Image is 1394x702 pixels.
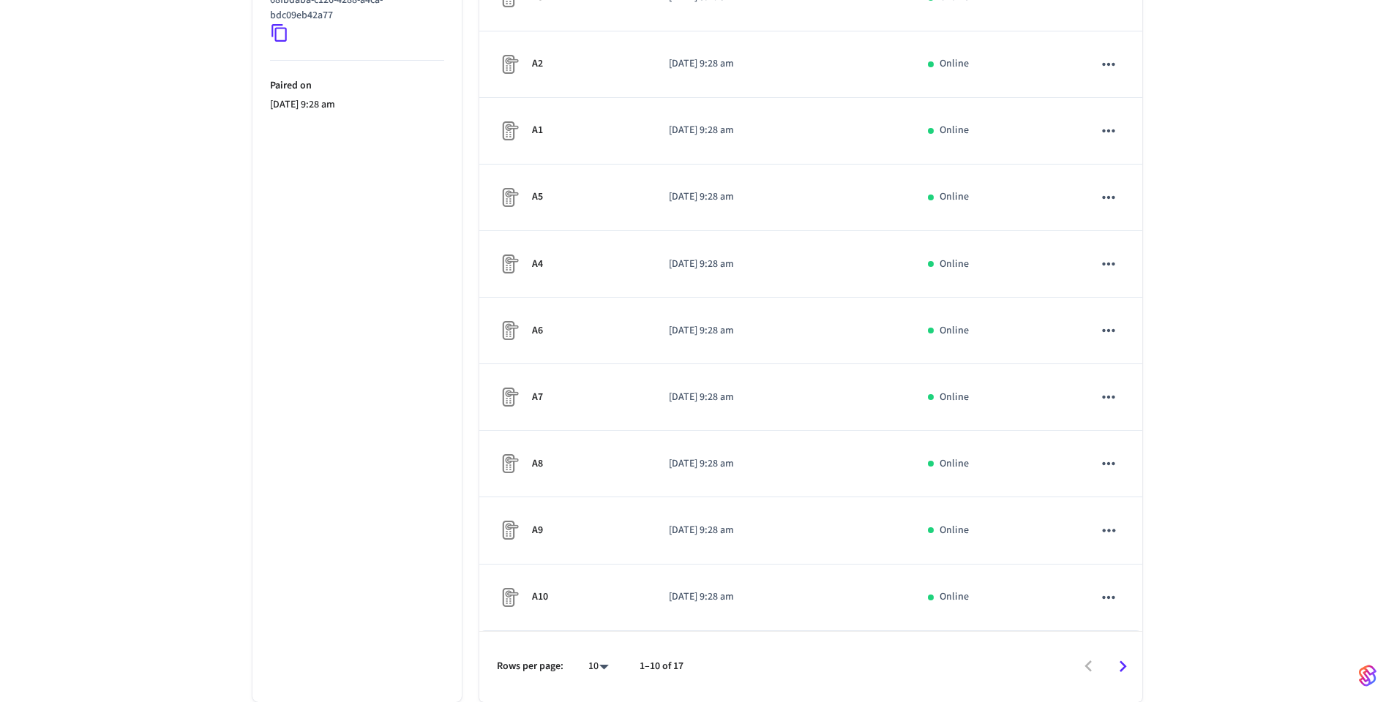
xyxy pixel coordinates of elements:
p: [DATE] 9:28 am [669,390,893,405]
img: Placeholder Lock Image [497,119,520,143]
img: Placeholder Lock Image [497,385,520,409]
p: A9 [532,523,543,538]
p: [DATE] 9:28 am [669,523,893,538]
p: [DATE] 9:28 am [669,56,893,72]
img: Placeholder Lock Image [497,252,520,276]
div: 10 [581,656,616,677]
p: Online [940,257,969,272]
p: Paired on [270,78,444,94]
p: A4 [532,257,543,272]
p: [DATE] 9:28 am [669,589,893,605]
p: A8 [532,456,543,472]
img: SeamLogoGradient.69752ec5.svg [1359,664,1376,687]
img: Placeholder Lock Image [497,452,520,475]
p: A10 [532,589,548,605]
p: [DATE] 9:28 am [669,257,893,272]
p: Online [940,589,969,605]
p: [DATE] 9:28 am [270,97,444,113]
p: A6 [532,323,543,339]
p: Online [940,523,969,538]
img: Placeholder Lock Image [497,53,520,76]
img: Placeholder Lock Image [497,186,520,209]
p: Online [940,323,969,339]
p: Rows per page: [497,659,563,674]
button: Go to next page [1106,649,1140,684]
p: A1 [532,123,543,138]
p: A5 [532,189,543,205]
p: [DATE] 9:28 am [669,456,893,472]
p: A2 [532,56,543,72]
p: Online [940,189,969,205]
p: [DATE] 9:28 am [669,123,893,138]
p: Online [940,56,969,72]
p: [DATE] 9:28 am [669,189,893,205]
p: Online [940,390,969,405]
p: Online [940,123,969,138]
img: Placeholder Lock Image [497,319,520,342]
p: Online [940,456,969,472]
img: Placeholder Lock Image [497,586,520,609]
p: 1–10 of 17 [640,659,683,674]
img: Placeholder Lock Image [497,518,520,542]
p: [DATE] 9:28 am [669,323,893,339]
p: A7 [532,390,543,405]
